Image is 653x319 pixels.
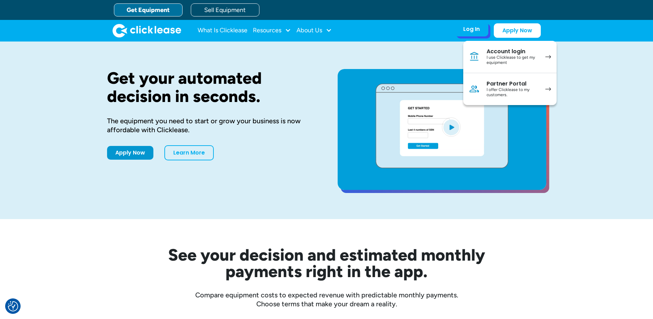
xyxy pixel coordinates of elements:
[487,55,538,66] div: I use Clicklease to get my equipment
[463,41,557,105] nav: Log In
[338,69,546,190] a: open lightbox
[463,41,557,73] a: Account loginI use Clicklease to get my equipment
[113,24,181,37] a: home
[164,145,214,160] a: Learn More
[107,116,316,134] div: The equipment you need to start or grow your business is now affordable with Clicklease.
[545,55,551,59] img: arrow
[494,23,541,38] a: Apply Now
[107,290,546,308] div: Compare equipment costs to expected revenue with predictable monthly payments. Choose terms that ...
[469,83,480,94] img: Person icon
[469,51,480,62] img: Bank icon
[463,26,480,33] div: Log In
[107,69,316,105] h1: Get your automated decision in seconds.
[487,87,538,98] div: I offer Clicklease to my customers.
[191,3,259,16] a: Sell Equipment
[253,24,291,37] div: Resources
[114,3,183,16] a: Get Equipment
[113,24,181,37] img: Clicklease logo
[442,117,460,137] img: Blue play button logo on a light blue circular background
[463,73,557,105] a: Partner PortalI offer Clicklease to my customers.
[487,80,538,87] div: Partner Portal
[135,247,519,280] h2: See your decision and estimated monthly payments right in the app.
[487,48,538,55] div: Account login
[545,87,551,91] img: arrow
[107,146,153,160] a: Apply Now
[296,24,332,37] div: About Us
[198,24,247,37] a: What Is Clicklease
[8,301,18,311] button: Consent Preferences
[8,301,18,311] img: Revisit consent button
